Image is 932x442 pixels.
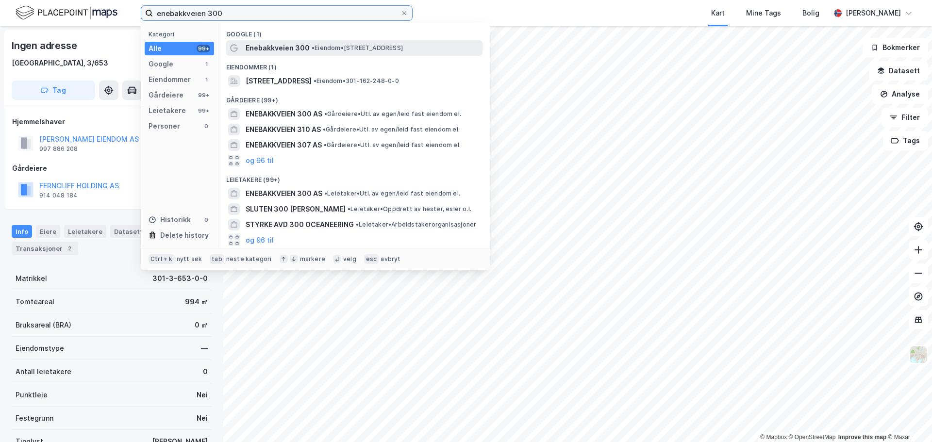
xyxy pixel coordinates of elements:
[202,122,210,130] div: 0
[760,434,787,441] a: Mapbox
[323,126,326,133] span: •
[218,56,490,73] div: Eiendommer (1)
[246,219,354,230] span: STYRKE AVD 300 OCEANEERING
[16,319,71,331] div: Bruksareal (BRA)
[883,131,928,150] button: Tags
[364,254,379,264] div: esc
[909,345,928,364] img: Z
[197,107,210,115] div: 99+
[12,163,211,174] div: Gårdeiere
[218,89,490,106] div: Gårdeiere (99+)
[312,44,403,52] span: Eiendom • [STREET_ADDRESS]
[314,77,399,85] span: Eiendom • 301-162-248-0-0
[202,76,210,83] div: 1
[12,81,95,100] button: Tag
[149,31,214,38] div: Kategori
[202,60,210,68] div: 1
[711,7,725,19] div: Kart
[152,273,208,284] div: 301-3-653-0-0
[846,7,901,19] div: [PERSON_NAME]
[202,216,210,224] div: 0
[246,42,310,54] span: Enebakkveien 300
[39,145,78,153] div: 997 886 208
[210,254,224,264] div: tab
[323,126,460,133] span: Gårdeiere • Utl. av egen/leid fast eiendom el.
[197,45,210,52] div: 99+
[12,242,78,255] div: Transaksjoner
[246,108,322,120] span: ENEBAKKVEIEN 300 AS
[246,124,321,135] span: ENEBAKKVEIEN 310 AS
[16,273,47,284] div: Matrikkel
[356,221,476,229] span: Leietaker • Arbeidstakerorganisasjoner
[36,225,60,238] div: Eiere
[149,105,186,116] div: Leietakere
[149,254,175,264] div: Ctrl + k
[872,84,928,104] button: Analyse
[16,296,54,308] div: Tomteareal
[218,23,490,40] div: Google (1)
[381,255,400,263] div: avbryt
[16,412,53,424] div: Festegrunn
[802,7,819,19] div: Bolig
[312,44,315,51] span: •
[324,110,327,117] span: •
[149,120,180,132] div: Personer
[185,296,208,308] div: 994 ㎡
[246,203,346,215] span: SLUTEN 300 [PERSON_NAME]
[246,75,312,87] span: [STREET_ADDRESS]
[314,77,316,84] span: •
[203,366,208,377] div: 0
[16,389,48,401] div: Punktleie
[324,190,327,197] span: •
[789,434,836,441] a: OpenStreetMap
[149,74,191,85] div: Eiendommer
[218,168,490,186] div: Leietakere (99+)
[110,225,147,238] div: Datasett
[246,155,274,166] button: og 96 til
[12,225,32,238] div: Info
[324,141,327,148] span: •
[300,255,325,263] div: markere
[64,225,106,238] div: Leietakere
[12,116,211,128] div: Hjemmelshaver
[324,190,460,197] span: Leietaker • Utl. av egen/leid fast eiendom el.
[883,395,932,442] iframe: Chat Widget
[12,57,108,69] div: [GEOGRAPHIC_DATA], 3/653
[149,89,183,101] div: Gårdeiere
[348,205,471,213] span: Leietaker • Oppdrett av hester, esler o.l.
[246,139,322,151] span: ENEBAKKVEIEN 307 AS
[149,43,162,54] div: Alle
[177,255,202,263] div: nytt søk
[201,343,208,354] div: —
[39,192,78,199] div: 914 048 184
[149,214,191,226] div: Historikk
[16,343,64,354] div: Eiendomstype
[12,38,79,53] div: Ingen adresse
[863,38,928,57] button: Bokmerker
[197,412,208,424] div: Nei
[16,4,117,21] img: logo.f888ab2527a4732fd821a326f86c7f29.svg
[246,234,274,246] button: og 96 til
[869,61,928,81] button: Datasett
[838,434,886,441] a: Improve this map
[356,221,359,228] span: •
[226,255,272,263] div: neste kategori
[65,244,74,253] div: 2
[197,91,210,99] div: 99+
[160,229,209,241] div: Delete history
[246,188,322,199] span: ENEBAKKVEIEN 300 AS
[324,141,461,149] span: Gårdeiere • Utl. av egen/leid fast eiendom el.
[197,389,208,401] div: Nei
[324,110,461,118] span: Gårdeiere • Utl. av egen/leid fast eiendom el.
[153,6,400,20] input: Søk på adresse, matrikkel, gårdeiere, leietakere eller personer
[343,255,356,263] div: velg
[746,7,781,19] div: Mine Tags
[149,58,173,70] div: Google
[882,108,928,127] button: Filter
[16,366,71,377] div: Antall leietakere
[348,205,350,213] span: •
[195,319,208,331] div: 0 ㎡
